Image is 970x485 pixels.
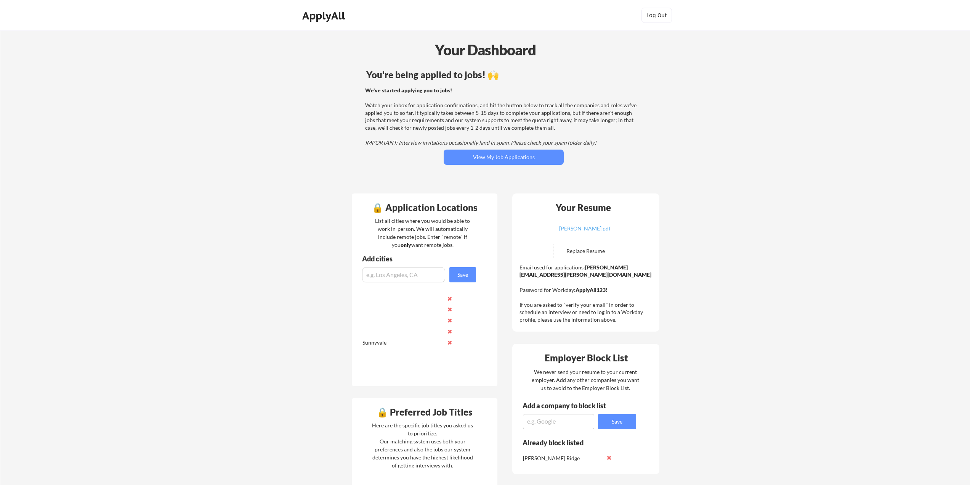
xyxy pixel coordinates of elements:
[370,217,475,249] div: List all cities where you would be able to work in-person. We will automatically include remote j...
[519,264,654,324] div: Email used for applications: Password for Workday: If you are asked to "verify your email" in ord...
[641,8,672,23] button: Log Out
[539,226,630,238] a: [PERSON_NAME].pdf
[362,255,478,262] div: Add cities
[523,402,618,409] div: Add a company to block list
[576,287,608,293] strong: ApplyAll123!
[366,70,641,79] div: You're being applied to jobs! 🙌
[365,139,596,146] em: IMPORTANT: Interview invitations occasionally land in spam. Please check your spam folder daily!
[531,368,640,392] div: We never send your resume to your current employer. Add any other companies you want us to avoid ...
[365,87,640,147] div: Watch your inbox for application confirmations, and hit the button below to track all the compani...
[545,203,621,212] div: Your Resume
[515,353,657,363] div: Employer Block List
[598,414,636,429] button: Save
[519,264,651,278] strong: [PERSON_NAME][EMAIL_ADDRESS][PERSON_NAME][DOMAIN_NAME]
[354,408,495,417] div: 🔒 Preferred Job Titles
[362,267,445,282] input: e.g. Los Angeles, CA
[523,454,603,462] div: [PERSON_NAME] Ridge
[354,203,495,212] div: 🔒 Application Locations
[1,39,970,61] div: Your Dashboard
[401,242,411,248] strong: only
[523,439,626,446] div: Already block listed
[362,339,443,346] div: Sunnyvale
[302,9,347,22] div: ApplyAll
[449,267,476,282] button: Save
[365,87,452,93] strong: We've started applying you to jobs!
[444,150,564,165] button: View My Job Applications
[539,226,630,231] div: [PERSON_NAME].pdf
[370,421,475,469] div: Here are the specific job titles you asked us to prioritize. Our matching system uses both your p...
